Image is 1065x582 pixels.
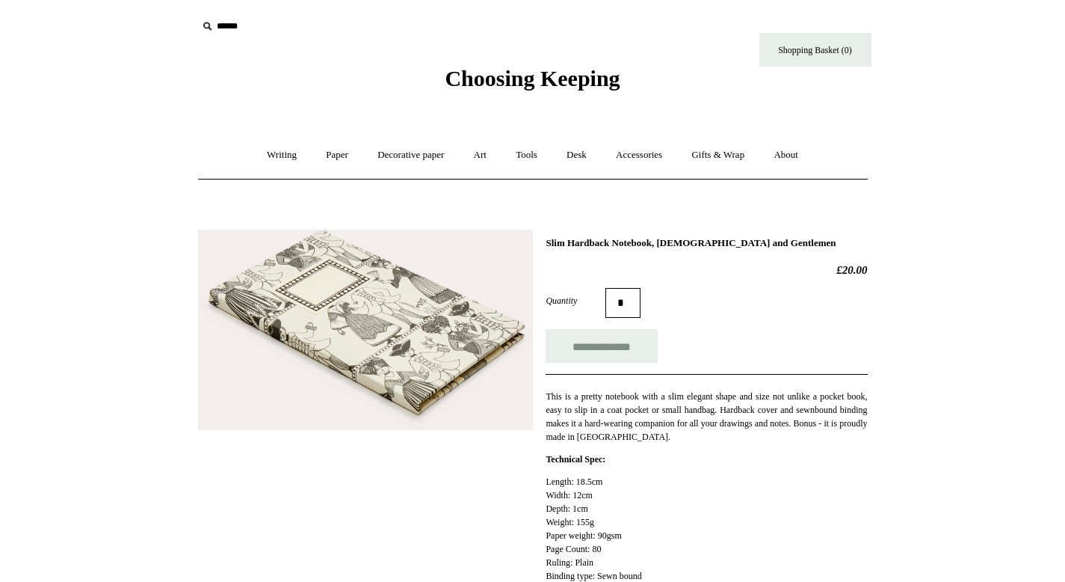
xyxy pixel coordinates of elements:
h2: £20.00 [546,263,867,277]
h1: Slim Hardback Notebook, [DEMOGRAPHIC_DATA] and Gentlemen [546,237,867,249]
p: This is a pretty notebook with a slim elegant shape and size not unlike a pocket book, easy to sl... [546,390,867,444]
a: Art [460,135,500,175]
label: Quantity [546,294,605,307]
strong: Technical Spec: [546,454,605,465]
a: Paper [312,135,362,175]
a: Gifts & Wrap [678,135,758,175]
a: Decorative paper [364,135,457,175]
span: Choosing Keeping [445,66,620,91]
a: Choosing Keeping [445,78,620,88]
a: Accessories [602,135,676,175]
img: Slim Hardback Notebook, Ladies and Gentlemen [198,230,533,430]
a: Desk [553,135,600,175]
a: About [760,135,812,175]
a: Shopping Basket (0) [759,33,871,67]
a: Tools [502,135,551,175]
a: Writing [253,135,310,175]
